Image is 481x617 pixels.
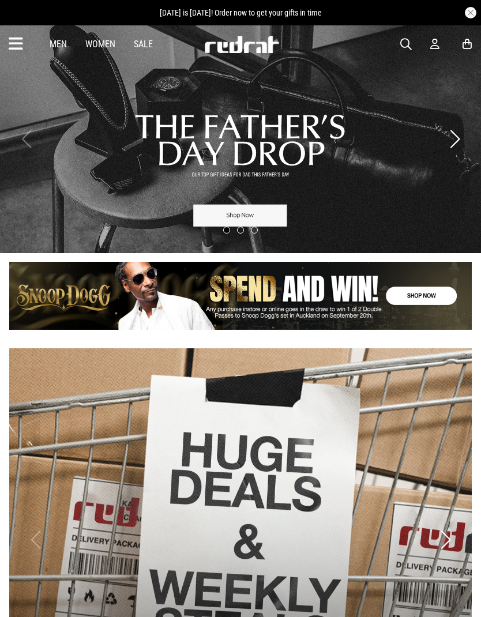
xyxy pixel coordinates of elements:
button: Previous slide [28,527,43,552]
a: Sale [134,39,153,50]
button: Previous slide [18,126,34,152]
a: Men [50,39,67,50]
a: Women [85,39,115,50]
button: Next slide [438,527,453,552]
button: Next slide [447,126,463,152]
img: Redrat logo [204,36,280,53]
div: 1 / 1 [9,262,472,330]
span: [DATE] is [DATE]! Order now to get your gifts in time [160,8,322,17]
